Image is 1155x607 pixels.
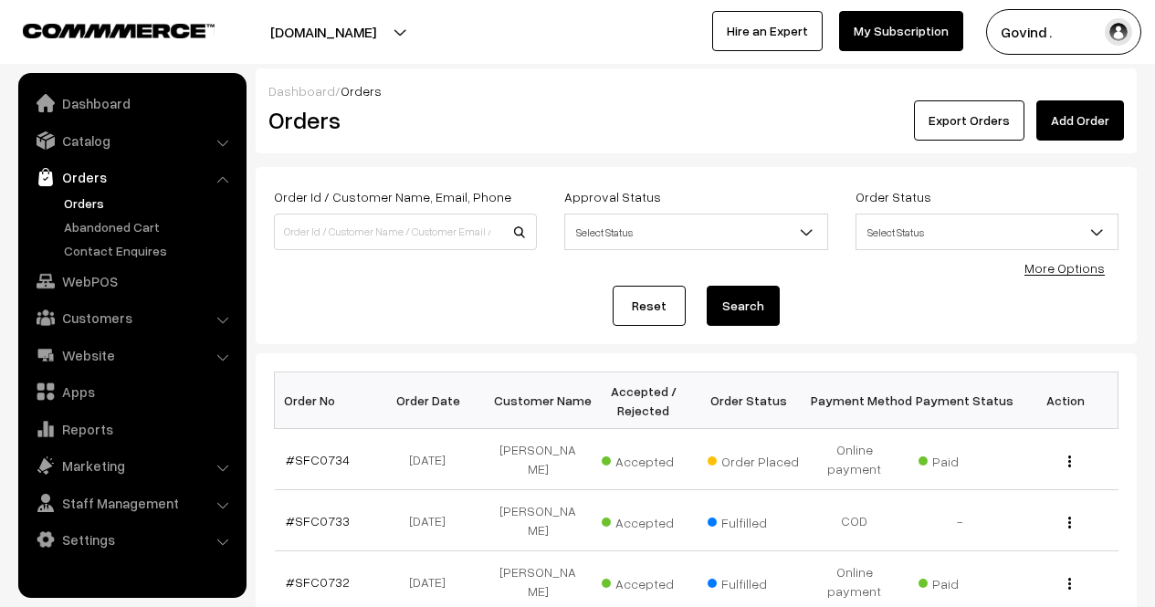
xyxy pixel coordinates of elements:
th: Action [1013,372,1118,429]
a: Settings [23,523,240,556]
div: / [268,81,1124,100]
a: Hire an Expert [712,11,823,51]
span: Accepted [602,508,693,532]
span: Select Status [856,214,1118,250]
a: Marketing [23,449,240,482]
span: Order Placed [708,447,799,471]
button: Govind . [986,9,1141,55]
th: Accepted / Rejected [591,372,697,429]
button: [DOMAIN_NAME] [206,9,440,55]
a: #SFC0732 [286,574,350,590]
a: More Options [1024,260,1105,276]
span: Select Status [565,216,826,248]
a: Reset [613,286,686,326]
img: Menu [1068,578,1071,590]
button: Search [707,286,780,326]
a: Staff Management [23,487,240,519]
span: Paid [919,447,1010,471]
a: COMMMERCE [23,18,183,40]
span: Select Status [856,216,1118,248]
a: Contact Enquires [59,241,240,260]
th: Payment Method [802,372,908,429]
span: Accepted [602,570,693,593]
label: Order Status [856,187,931,206]
a: Orders [59,194,240,213]
span: Orders [341,83,382,99]
span: Fulfilled [708,570,799,593]
td: Online payment [802,429,908,490]
img: Menu [1068,455,1071,467]
a: Customers [23,301,240,334]
a: Catalog [23,124,240,157]
img: COMMMERCE [23,24,215,37]
span: Accepted [602,447,693,471]
span: Select Status [564,214,827,250]
a: Add Order [1036,100,1124,141]
label: Order Id / Customer Name, Email, Phone [274,187,511,206]
input: Order Id / Customer Name / Customer Email / Customer Phone [274,214,537,250]
a: Dashboard [23,87,240,120]
td: [PERSON_NAME] [486,490,592,551]
a: #SFC0733 [286,513,350,529]
a: Reports [23,413,240,445]
th: Order Status [697,372,803,429]
img: Menu [1068,517,1071,529]
th: Payment Status [908,372,1013,429]
a: #SFC0734 [286,452,350,467]
th: Customer Name [486,372,592,429]
td: [DATE] [380,490,486,551]
td: COD [802,490,908,551]
span: Paid [919,570,1010,593]
button: Export Orders [914,100,1024,141]
a: WebPOS [23,265,240,298]
a: Orders [23,161,240,194]
td: [DATE] [380,429,486,490]
a: Abandoned Cart [59,217,240,236]
th: Order Date [380,372,486,429]
h2: Orders [268,106,535,134]
label: Approval Status [564,187,661,206]
span: Fulfilled [708,508,799,532]
a: Apps [23,375,240,408]
a: Dashboard [268,83,335,99]
a: Website [23,339,240,372]
th: Order No [275,372,381,429]
img: user [1105,18,1132,46]
td: [PERSON_NAME] [486,429,592,490]
a: My Subscription [839,11,963,51]
td: - [908,490,1013,551]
